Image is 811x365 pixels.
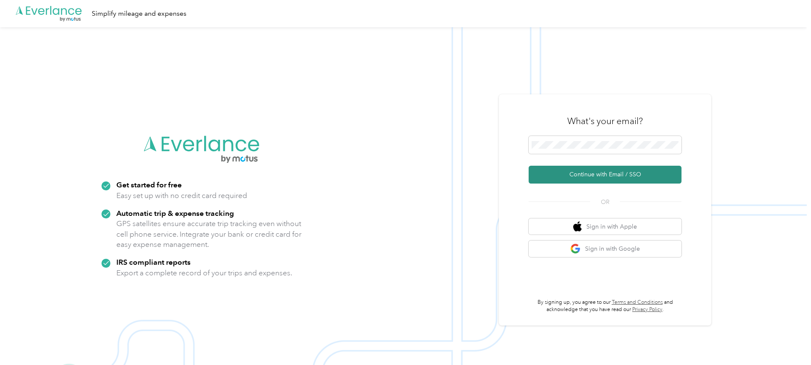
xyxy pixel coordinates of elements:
[116,218,302,250] p: GPS satellites ensure accurate trip tracking even without cell phone service. Integrate your bank...
[763,317,811,365] iframe: Everlance-gr Chat Button Frame
[529,241,681,257] button: google logoSign in with Google
[116,209,234,218] strong: Automatic trip & expense tracking
[92,8,186,19] div: Simplify mileage and expenses
[632,306,662,313] a: Privacy Policy
[590,198,620,207] span: OR
[116,268,292,278] p: Export a complete record of your trips and expenses.
[116,180,182,189] strong: Get started for free
[529,218,681,235] button: apple logoSign in with Apple
[116,257,191,266] strong: IRS compliant reports
[612,299,663,306] a: Terms and Conditions
[529,166,681,184] button: Continue with Email / SSO
[573,221,582,232] img: apple logo
[529,299,681,314] p: By signing up, you agree to our and acknowledge that you have read our .
[570,243,581,254] img: google logo
[567,115,643,127] h3: What's your email?
[116,190,247,201] p: Easy set up with no credit card required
